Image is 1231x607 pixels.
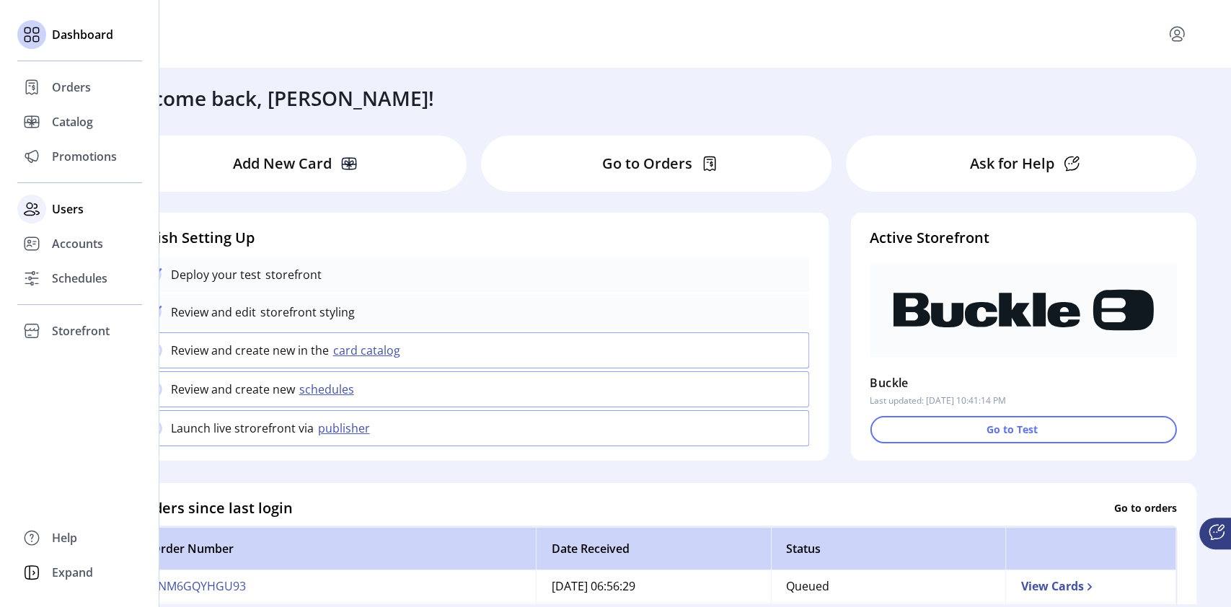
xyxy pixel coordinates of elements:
[136,227,810,249] h4: Finish Setting Up
[870,416,1176,443] button: Go to Test
[136,526,537,570] th: Order Number
[52,529,77,546] span: Help
[171,303,256,321] p: Review and edit
[329,342,409,359] button: card catalog
[536,570,771,601] td: [DATE] 06:56:29
[52,235,103,252] span: Accounts
[1114,500,1177,515] p: Go to orders
[117,83,434,113] h3: Welcome back, [PERSON_NAME]!
[171,381,295,398] p: Review and create new
[870,394,1006,407] p: Last updated: [DATE] 10:41:14 PM
[171,342,329,359] p: Review and create new in the
[52,79,91,96] span: Orders
[1165,22,1188,45] button: menu
[171,420,314,437] p: Launch live strorefront via
[52,564,93,581] span: Expand
[52,26,113,43] span: Dashboard
[970,153,1054,174] p: Ask for Help
[136,570,537,601] td: 8NM6GQYHGU93
[295,381,363,398] button: schedules
[233,153,332,174] p: Add New Card
[870,227,1176,249] h4: Active Storefront
[771,570,1006,601] td: Queued
[52,322,110,340] span: Storefront
[602,153,692,174] p: Go to Orders
[261,266,322,283] p: storefront
[52,113,93,130] span: Catalog
[171,266,261,283] p: Deploy your test
[536,526,771,570] th: Date Received
[256,303,355,321] p: storefront styling
[771,526,1006,570] th: Status
[52,270,107,287] span: Schedules
[52,148,117,165] span: Promotions
[136,497,293,518] h4: Orders since last login
[1005,570,1175,601] td: View Cards
[870,371,908,394] p: Buckle
[52,200,84,218] span: Users
[314,420,379,437] button: publisher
